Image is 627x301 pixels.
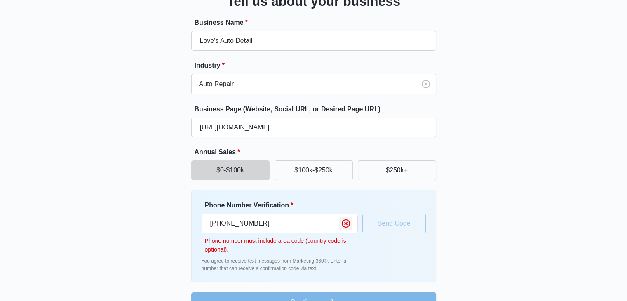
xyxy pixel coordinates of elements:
[202,214,357,233] input: Ex. +1-555-555-5555
[358,160,436,180] button: $250k+
[202,257,357,272] p: You agree to receive text messages from Marketing 360®. Enter a number that can receive a confirm...
[339,217,352,230] button: Clear
[195,61,439,71] label: Industry
[205,237,357,254] p: Phone number must include area code (country code is optional).
[275,160,353,180] button: $100k-$250k
[195,104,439,114] label: Business Page (Website, Social URL, or Desired Page URL)
[195,18,439,28] label: Business Name
[419,78,432,91] button: Clear
[191,160,270,180] button: $0-$100k
[191,118,436,137] input: e.g. janesplumbing.com
[205,200,361,210] label: Phone Number Verification
[191,31,436,51] input: e.g. Jane's Plumbing
[195,147,439,157] label: Annual Sales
